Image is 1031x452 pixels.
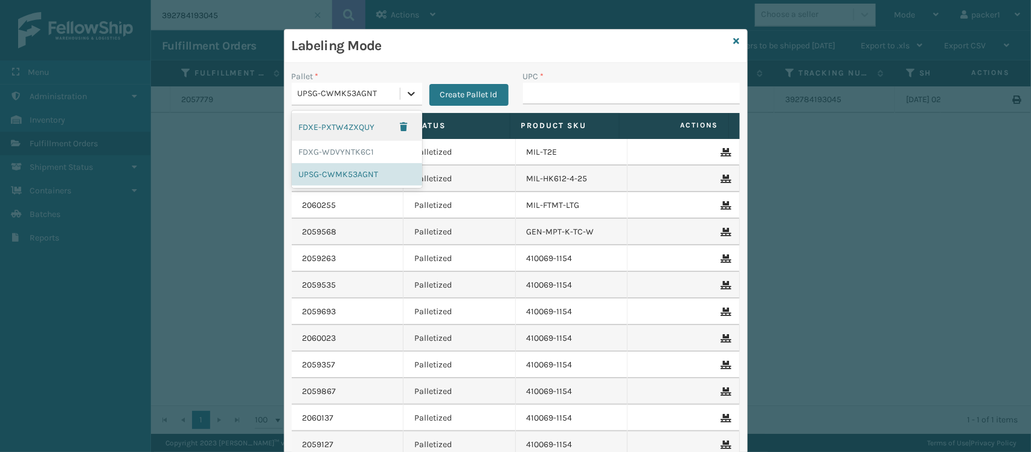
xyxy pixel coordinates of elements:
td: 410069-1154 [516,352,628,378]
td: Palletized [403,272,516,299]
div: UPSG-CWMK53AGNT [292,163,422,186]
label: Product SKU [521,120,608,131]
h3: Labeling Mode [292,37,729,55]
td: 410069-1154 [516,405,628,431]
td: 410069-1154 [516,272,628,299]
a: 2059535 [303,279,336,291]
i: Remove From Pallet [721,387,728,396]
a: 2059568 [303,226,337,238]
td: GEN-MPT-K-TC-W [516,219,628,245]
a: 2060255 [303,199,336,211]
td: Palletized [403,219,516,245]
label: Pallet [292,70,319,83]
td: Palletized [403,299,516,325]
i: Remove From Pallet [721,148,728,157]
i: Remove From Pallet [721,175,728,183]
a: 2060023 [303,332,336,344]
td: MIL-HK612-4-25 [516,166,628,192]
i: Remove From Pallet [721,281,728,289]
a: 2059263 [303,253,336,265]
td: Palletized [403,352,516,378]
td: 410069-1154 [516,299,628,325]
td: Palletized [403,192,516,219]
button: Create Pallet Id [429,84,509,106]
a: 2059867 [303,386,336,398]
td: Palletized [403,245,516,272]
td: Palletized [403,405,516,431]
i: Remove From Pallet [721,254,728,263]
td: Palletized [403,139,516,166]
a: 2060137 [303,412,334,424]
a: 2059693 [303,306,336,318]
td: Palletized [403,166,516,192]
a: 2059357 [303,359,336,371]
i: Remove From Pallet [721,361,728,369]
i: Remove From Pallet [721,228,728,236]
i: Remove From Pallet [721,441,728,449]
td: MIL-T2E [516,139,628,166]
i: Remove From Pallet [721,308,728,316]
div: UPSG-CWMK53AGNT [298,88,401,100]
a: 2059127 [303,439,334,451]
i: Remove From Pallet [721,201,728,210]
td: 410069-1154 [516,378,628,405]
label: UPC [523,70,544,83]
td: Palletized [403,325,516,352]
div: FDXE-PXTW4ZXQUY [292,113,422,141]
i: Remove From Pallet [721,414,728,422]
td: 410069-1154 [516,245,628,272]
td: MIL-FTMT-LTG [516,192,628,219]
i: Remove From Pallet [721,334,728,343]
label: Status [412,120,499,131]
td: 410069-1154 [516,325,628,352]
span: Actions [623,115,726,135]
div: FDXG-WDVYNTK6C1 [292,141,422,163]
td: Palletized [403,378,516,405]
